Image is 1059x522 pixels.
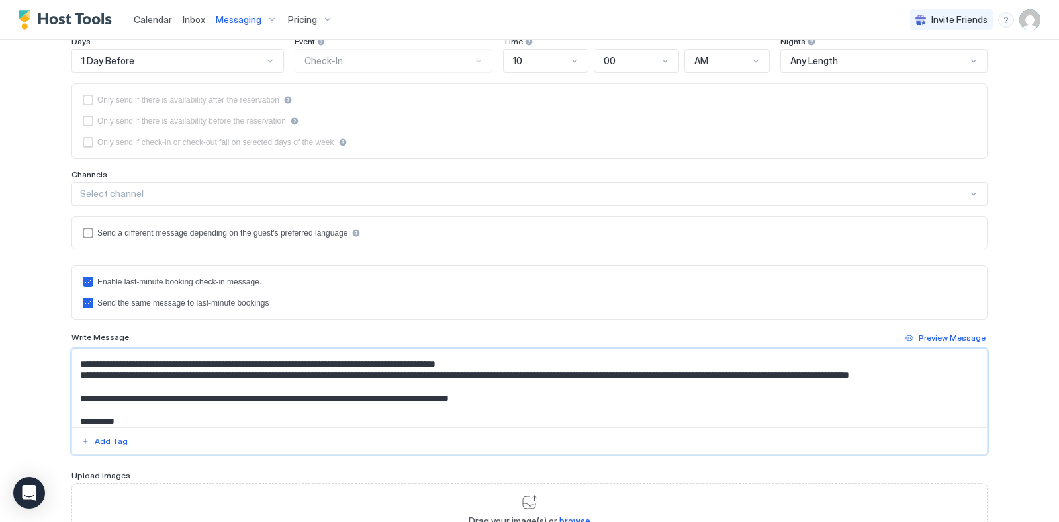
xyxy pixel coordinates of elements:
[97,95,279,105] div: Only send if there is availability after the reservation
[71,470,130,480] span: Upload Images
[503,36,523,46] span: Time
[83,95,976,105] div: afterReservation
[790,55,838,67] span: Any Length
[19,10,118,30] a: Host Tools Logo
[183,13,205,26] a: Inbox
[83,116,976,126] div: beforeReservation
[97,138,334,147] div: Only send if check-in or check-out fall on selected days of the week
[1019,9,1040,30] div: User profile
[694,55,708,67] span: AM
[134,13,172,26] a: Calendar
[71,169,107,179] span: Channels
[97,116,286,126] div: Only send if there is availability before the reservation
[998,12,1014,28] div: menu
[183,14,205,25] span: Inbox
[903,330,988,346] button: Preview Message
[83,298,976,308] div: lastMinuteMessageIsTheSame
[81,55,134,67] span: 1 Day Before
[295,36,315,46] span: Event
[83,277,976,287] div: lastMinuteMessageEnabled
[83,137,976,148] div: isLimited
[216,14,261,26] span: Messaging
[288,14,317,26] span: Pricing
[80,188,968,200] div: Select channel
[134,14,172,25] span: Calendar
[604,55,616,67] span: 00
[83,228,976,238] div: languagesEnabled
[513,55,522,67] span: 10
[97,277,261,286] div: Enable last-minute booking check-in message.
[919,332,986,344] div: Preview Message
[71,332,129,342] span: Write Message
[13,477,45,509] div: Open Intercom Messenger
[97,228,347,238] div: Send a different message depending on the guest's preferred language
[72,349,987,427] textarea: Input Field
[931,14,988,26] span: Invite Friends
[97,298,269,308] div: Send the same message to last-minute bookings
[71,36,91,46] span: Days
[780,36,806,46] span: Nights
[79,433,130,449] button: Add Tag
[95,435,128,447] div: Add Tag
